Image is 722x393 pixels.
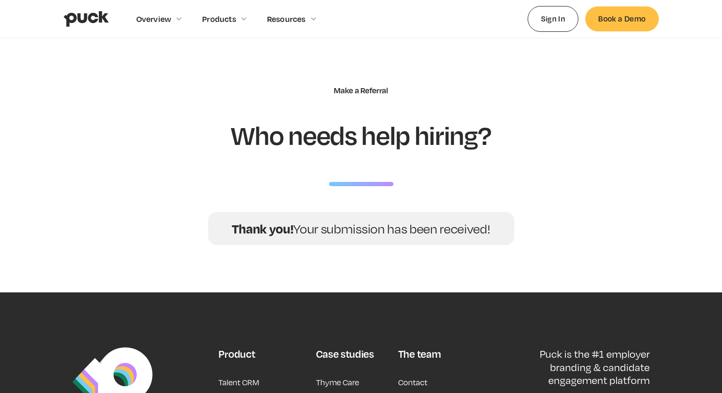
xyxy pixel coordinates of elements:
div: The team [398,347,441,360]
a: Book a Demo [585,6,658,31]
a: Thyme Care [316,372,359,393]
div: Case studies [316,347,374,360]
div: Product [218,347,255,360]
div: Your submission has been received! [217,221,506,236]
div: Get Started success [208,212,514,245]
div: Make a Referral [334,86,388,95]
strong: Thank you! [232,219,294,237]
div: Products [202,14,236,24]
div: Resources [267,14,306,24]
a: Contact [398,372,427,393]
a: Sign In [528,6,579,31]
h1: Who needs help hiring? [231,121,491,149]
div: Overview [136,14,172,24]
p: Puck is the #1 employer branding & candidate engagement platform [512,347,650,387]
a: Talent CRM [218,372,259,393]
